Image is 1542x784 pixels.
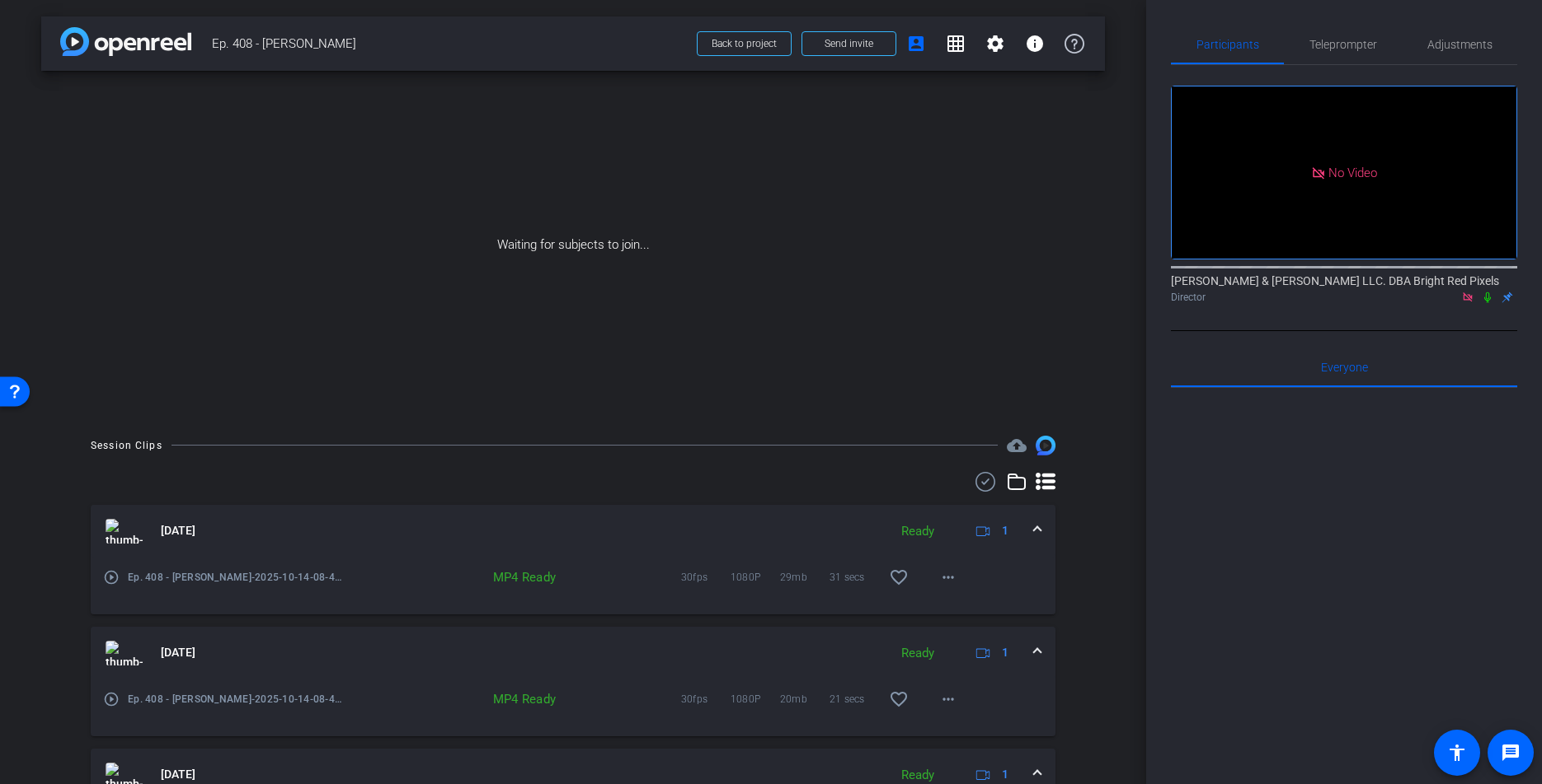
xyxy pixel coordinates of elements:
div: thumb-nail[DATE]Ready1 [91,558,1055,614]
mat-icon: message [1501,743,1521,763]
span: 30fps [681,569,731,586]
mat-icon: accessibility [1447,743,1467,763]
div: MP4 Ready [464,691,564,707]
span: 1080P [731,691,780,707]
span: 1 [1002,522,1008,539]
div: thumb-nail[DATE]Ready1 [91,679,1055,736]
span: Ep. 408 - [PERSON_NAME]-2025-10-14-08-49-30-467-0 [128,691,347,707]
div: Waiting for subjects to join... [41,71,1105,419]
mat-icon: settings [985,34,1005,54]
span: [DATE] [161,766,195,783]
span: No Video [1328,165,1377,180]
span: 20mb [780,691,830,707]
span: [DATE] [161,522,195,539]
span: Participants [1196,39,1259,50]
span: [DATE] [161,644,195,661]
img: app-logo [60,27,191,56]
mat-icon: more_horiz [938,567,958,587]
span: Ep. 408 - [PERSON_NAME] [212,27,687,60]
span: 30fps [681,691,731,707]
div: Ready [893,522,943,541]
span: 29mb [780,569,830,586]
mat-icon: favorite_border [889,689,909,709]
mat-icon: grid_on [946,34,966,54]
div: Director [1171,290,1517,305]
div: [PERSON_NAME] & [PERSON_NAME] LLC. DBA Bright Red Pixels [1171,273,1517,305]
button: Send invite [802,31,896,56]
mat-expansion-panel-header: thumb-nail[DATE]Ready1 [91,505,1055,558]
img: thumb-nail [106,519,143,544]
span: Teleprompter [1309,39,1377,50]
span: Adjustments [1427,39,1493,50]
span: Destinations for your clips [1007,436,1027,455]
mat-icon: play_circle_outline [103,691,120,707]
span: Ep. 408 - [PERSON_NAME]-2025-10-14-08-49-59-269-0 [128,569,347,586]
mat-icon: cloud_upload [1007,436,1027,455]
span: Back to project [712,38,777,49]
mat-icon: more_horiz [938,689,958,709]
mat-icon: info [1025,34,1045,54]
div: MP4 Ready [464,569,564,586]
mat-icon: play_circle_outline [103,569,120,586]
span: 1 [1002,766,1008,783]
span: Send invite [825,37,873,50]
div: Ready [893,644,943,663]
mat-icon: favorite_border [889,567,909,587]
span: Everyone [1321,362,1368,373]
span: 21 secs [830,691,879,707]
button: Back to project [697,31,792,56]
span: 31 secs [830,569,879,586]
img: Session clips [1036,436,1055,455]
span: 1 [1002,644,1008,661]
mat-icon: account_box [906,34,926,54]
img: thumb-nail [106,641,143,665]
mat-expansion-panel-header: thumb-nail[DATE]Ready1 [91,627,1055,679]
span: 1080P [731,569,780,586]
div: Session Clips [91,437,162,454]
